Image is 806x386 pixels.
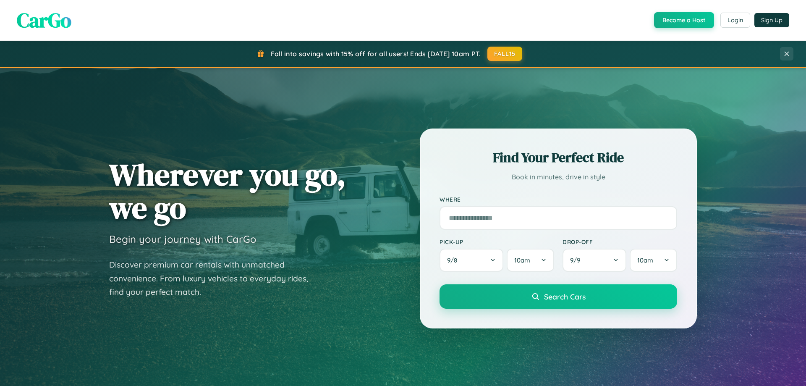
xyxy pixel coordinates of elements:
[109,233,256,245] h3: Begin your journey with CarGo
[720,13,750,28] button: Login
[109,258,319,299] p: Discover premium car rentals with unmatched convenience. From luxury vehicles to everyday rides, ...
[544,292,586,301] span: Search Cars
[637,256,653,264] span: 10am
[109,158,346,224] h1: Wherever you go, we go
[630,249,677,272] button: 10am
[440,171,677,183] p: Book in minutes, drive in style
[440,284,677,309] button: Search Cars
[440,249,503,272] button: 9/8
[440,148,677,167] h2: Find Your Perfect Ride
[440,196,677,203] label: Where
[507,249,554,272] button: 10am
[447,256,461,264] span: 9 / 8
[570,256,584,264] span: 9 / 9
[563,249,626,272] button: 9/9
[17,6,71,34] span: CarGo
[514,256,530,264] span: 10am
[487,47,523,61] button: FALL15
[654,12,714,28] button: Become a Host
[754,13,789,27] button: Sign Up
[271,50,481,58] span: Fall into savings with 15% off for all users! Ends [DATE] 10am PT.
[563,238,677,245] label: Drop-off
[440,238,554,245] label: Pick-up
